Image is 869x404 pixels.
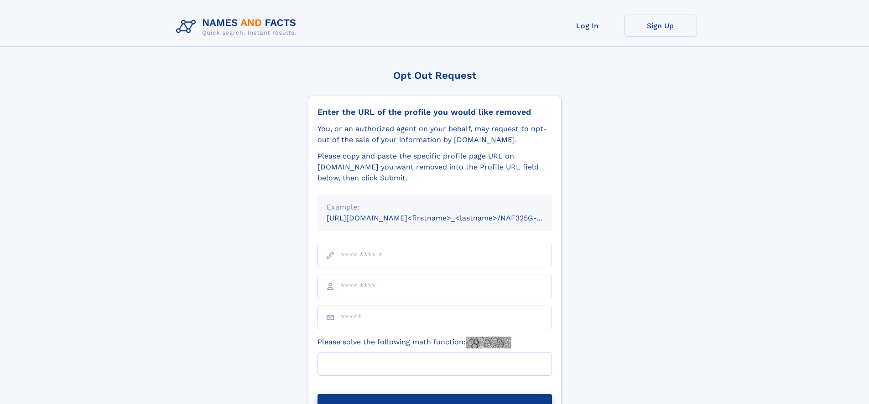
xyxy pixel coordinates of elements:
[317,337,511,348] label: Please solve the following math function:
[308,70,562,81] div: Opt Out Request
[551,15,624,37] a: Log In
[317,123,552,145] div: You, or an authorized agent on your behalf, may request to opt-out of the sale of your informatio...
[624,15,697,37] a: Sign Up
[317,107,552,117] div: Enter the URL of the profile you would like removed
[317,151,552,184] div: Please copy and paste the specific profile page URL on [DOMAIN_NAME] you want removed into the Pr...
[327,214,569,222] small: [URL][DOMAIN_NAME]<firstname>_<lastname>/NAF325G-xxxxxxxx
[172,15,304,39] img: Logo Names and Facts
[327,202,543,213] div: Example:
